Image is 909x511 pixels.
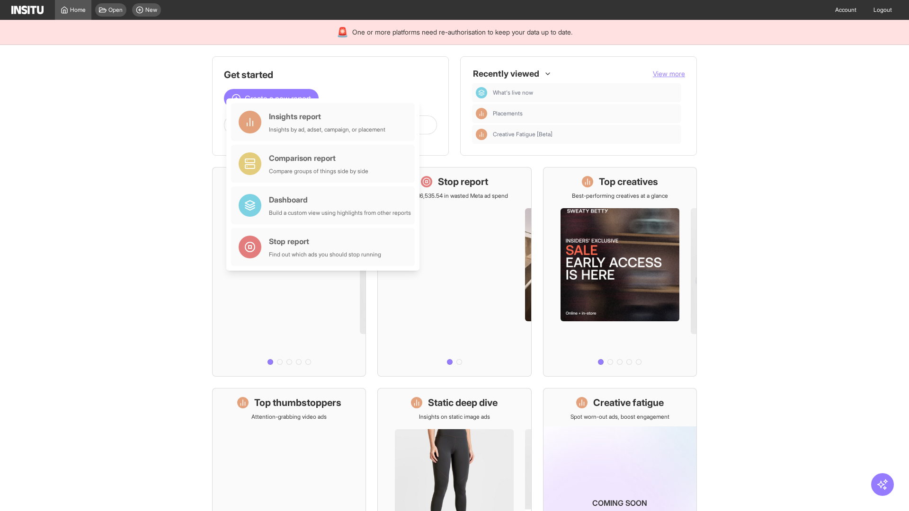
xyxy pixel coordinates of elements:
[269,194,411,205] div: Dashboard
[337,26,348,39] div: 🚨
[251,413,327,421] p: Attention-grabbing video ads
[476,129,487,140] div: Insights
[224,68,437,81] h1: Get started
[254,396,341,409] h1: Top thumbstoppers
[572,192,668,200] p: Best-performing creatives at a glance
[493,89,533,97] span: What's live now
[377,167,531,377] a: Stop reportSave £16,535.54 in wasted Meta ad spend
[269,167,368,175] div: Compare groups of things side by side
[224,89,319,108] button: Create a new report
[493,131,553,138] span: Creative Fatigue [Beta]
[599,175,658,188] h1: Top creatives
[145,6,157,14] span: New
[476,108,487,119] div: Insights
[653,69,685,79] button: View more
[269,209,411,217] div: Build a custom view using highlights from other reports
[543,167,697,377] a: Top creativesBest-performing creatives at a glance
[493,131,677,138] span: Creative Fatigue [Beta]
[245,93,311,104] span: Create a new report
[653,70,685,78] span: View more
[419,413,490,421] p: Insights on static image ads
[212,167,366,377] a: What's live nowSee all active ads instantly
[476,87,487,98] div: Dashboard
[493,89,677,97] span: What's live now
[269,236,381,247] div: Stop report
[401,192,508,200] p: Save £16,535.54 in wasted Meta ad spend
[493,110,677,117] span: Placements
[108,6,123,14] span: Open
[352,27,572,37] span: One or more platforms need re-authorisation to keep your data up to date.
[438,175,488,188] h1: Stop report
[269,251,381,258] div: Find out which ads you should stop running
[428,396,498,409] h1: Static deep dive
[269,126,385,133] div: Insights by ad, adset, campaign, or placement
[70,6,86,14] span: Home
[493,110,523,117] span: Placements
[269,152,368,164] div: Comparison report
[11,6,44,14] img: Logo
[269,111,385,122] div: Insights report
